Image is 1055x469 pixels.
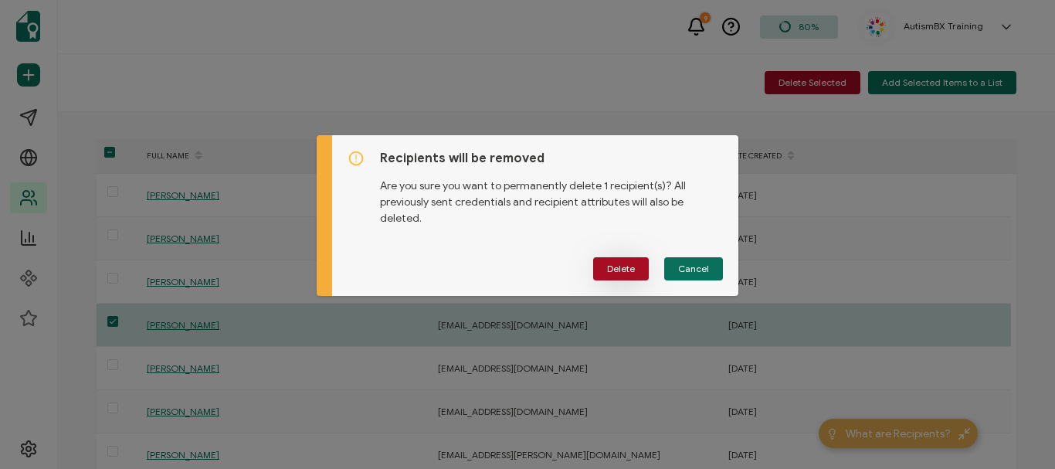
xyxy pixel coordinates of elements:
[380,166,723,226] p: Are you sure you want to permanently delete 1 recipient(s)? All previously sent credentials and r...
[593,257,649,280] button: Delete
[678,264,709,274] span: Cancel
[978,395,1055,469] iframe: Chat Widget
[317,135,738,296] div: dialog
[380,151,723,166] h5: Recipients will be removed
[664,257,723,280] button: Cancel
[607,264,635,274] span: Delete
